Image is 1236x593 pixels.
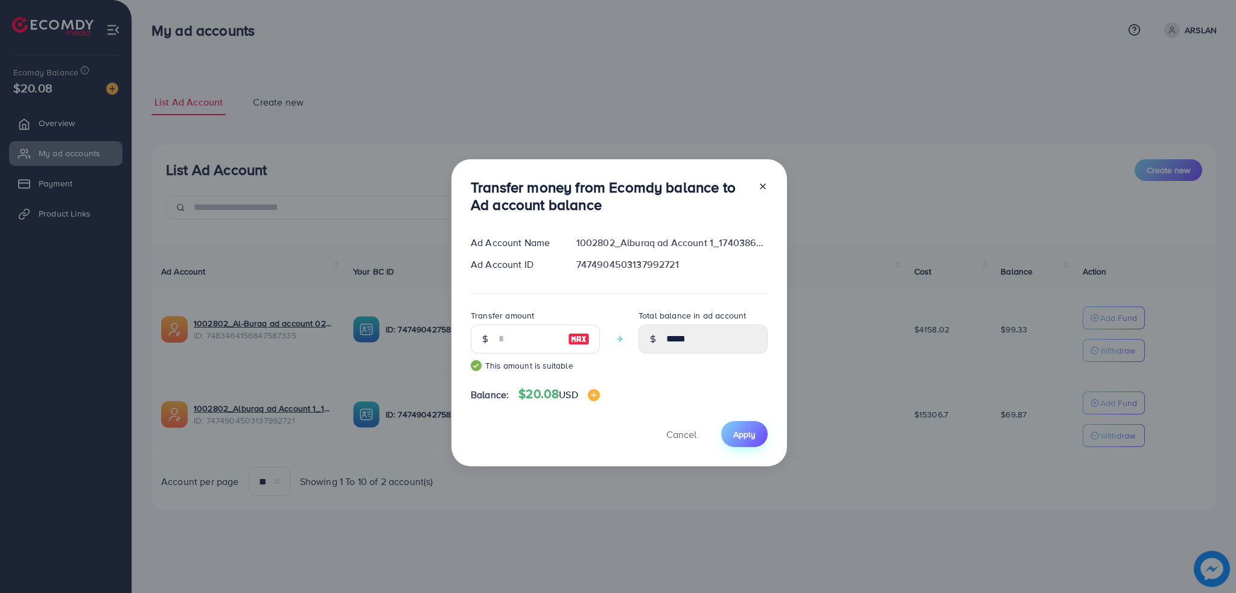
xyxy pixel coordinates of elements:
[471,360,482,371] img: guide
[518,387,599,402] h4: $20.08
[588,389,600,401] img: image
[461,236,567,250] div: Ad Account Name
[666,428,696,441] span: Cancel
[567,236,777,250] div: 1002802_Alburaq ad Account 1_1740386843243
[471,360,600,372] small: This amount is suitable
[471,309,534,322] label: Transfer amount
[567,258,777,271] div: 7474904503137992721
[568,332,590,346] img: image
[471,179,748,214] h3: Transfer money from Ecomdy balance to Ad account balance
[559,388,578,401] span: USD
[471,388,509,402] span: Balance:
[461,258,567,271] div: Ad Account ID
[651,421,712,447] button: Cancel
[639,309,746,322] label: Total balance in ad account
[721,421,768,447] button: Apply
[733,428,756,440] span: Apply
